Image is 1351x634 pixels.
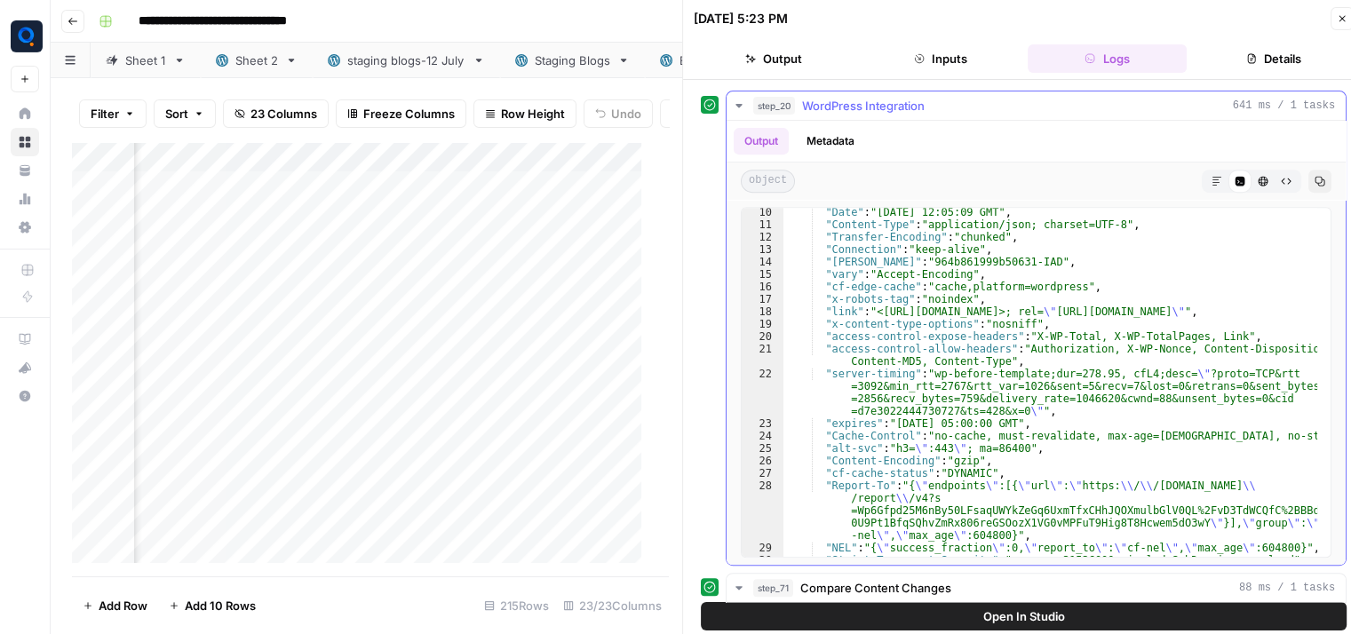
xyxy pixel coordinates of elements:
[742,256,783,268] div: 14
[742,554,783,567] div: 30
[983,607,1065,625] span: Open In Studio
[11,382,39,410] button: Help + Support
[861,44,1021,73] button: Inputs
[742,293,783,305] div: 17
[11,99,39,128] a: Home
[235,52,278,69] div: Sheet 2
[223,99,329,128] button: 23 Columns
[742,417,783,430] div: 23
[742,231,783,243] div: 12
[742,305,783,318] div: 18
[734,128,789,155] button: Output
[11,20,43,52] img: Qubit - SEO Logo
[694,10,788,28] div: [DATE] 5:23 PM
[477,591,556,620] div: 215 Rows
[694,44,854,73] button: Output
[500,43,645,78] a: Staging Blogs
[165,105,188,123] span: Sort
[742,467,783,479] div: 27
[753,97,795,115] span: step_20
[158,591,266,620] button: Add 10 Rows
[347,52,465,69] div: staging blogs-12 July
[742,330,783,343] div: 20
[1233,98,1335,114] span: 641 ms / 1 tasks
[742,368,783,417] div: 22
[250,105,317,123] span: 23 Columns
[800,579,951,597] span: Compare Content Changes
[11,213,39,242] a: Settings
[12,354,38,381] div: What's new?
[645,43,771,78] a: Blogs Live
[11,325,39,353] a: AirOps Academy
[742,479,783,542] div: 28
[741,170,795,193] span: object
[11,156,39,185] a: Your Data
[125,52,166,69] div: Sheet 1
[727,121,1346,565] div: 641 ms / 1 tasks
[742,442,783,455] div: 25
[535,52,610,69] div: Staging Blogs
[742,281,783,293] div: 16
[742,243,783,256] div: 13
[742,430,783,442] div: 24
[473,99,576,128] button: Row Height
[201,43,313,78] a: Sheet 2
[313,43,500,78] a: staging blogs-12 July
[742,455,783,467] div: 26
[611,105,641,123] span: Undo
[753,579,793,597] span: step_71
[11,353,39,382] button: What's new?
[11,14,39,59] button: Workspace: Qubit - SEO
[802,97,925,115] span: WordPress Integration
[72,591,158,620] button: Add Row
[727,91,1346,120] button: 641 ms / 1 tasks
[727,574,1346,602] button: 88 ms / 1 tasks
[99,597,147,614] span: Add Row
[742,206,783,218] div: 10
[742,318,783,330] div: 19
[584,99,653,128] button: Undo
[91,105,119,123] span: Filter
[1239,580,1335,596] span: 88 ms / 1 tasks
[91,43,201,78] a: Sheet 1
[363,105,455,123] span: Freeze Columns
[11,128,39,156] a: Browse
[501,105,565,123] span: Row Height
[796,128,865,155] button: Metadata
[154,99,216,128] button: Sort
[742,268,783,281] div: 15
[185,597,256,614] span: Add 10 Rows
[79,99,147,128] button: Filter
[701,602,1347,630] button: Open In Studio
[742,542,783,554] div: 29
[11,185,39,213] a: Usage
[742,343,783,368] div: 21
[742,218,783,231] div: 11
[556,591,669,620] div: 23/23 Columns
[336,99,466,128] button: Freeze Columns
[1028,44,1188,73] button: Logs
